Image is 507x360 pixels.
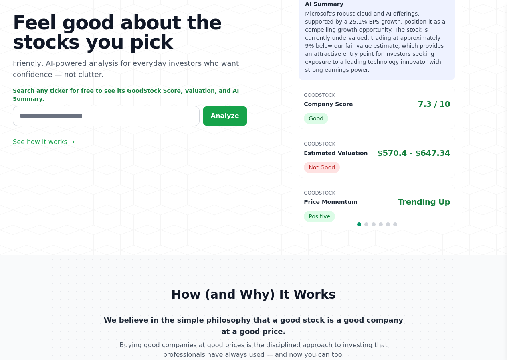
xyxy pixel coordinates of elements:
span: Positive [304,211,335,222]
p: Buying good companies at good prices is the disciplined approach to investing that professionals ... [100,340,408,360]
h2: How (and Why) It Works [32,287,475,302]
span: Go to slide 2 [364,222,368,226]
p: GoodStock [304,190,450,196]
span: $570.4 - $647.34 [377,147,450,159]
span: Analyze [211,112,239,120]
span: Go to slide 6 [393,222,397,226]
span: Go to slide 3 [372,222,376,226]
p: Company Score [304,100,353,108]
p: GoodStock [304,92,450,98]
span: Good [304,113,328,124]
p: Search any ticker for free to see its GoodStock Score, Valuation, and AI Summary. [13,87,247,103]
span: Not Good [304,162,340,173]
a: See how it works → [13,137,75,147]
span: Go to slide 4 [379,222,383,226]
span: Trending Up [398,196,450,207]
p: Microsoft's robust cloud and AI offerings, supported by a 25.1% EPS growth, position it as a comp... [305,10,449,74]
p: We believe in the simple philosophy that a good stock is a good company at a good price. [100,315,408,337]
button: Analyze [203,106,247,126]
p: Price Momentum [304,198,357,206]
p: GoodStock [304,141,450,147]
p: Estimated Valuation [304,149,368,157]
span: Go to slide 1 [357,222,361,226]
h1: Feel good about the stocks you pick [13,13,247,51]
span: 7.3 / 10 [418,98,450,110]
span: Go to slide 5 [386,222,390,226]
p: Friendly, AI-powered analysis for everyday investors who want confidence — not clutter. [13,58,247,80]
